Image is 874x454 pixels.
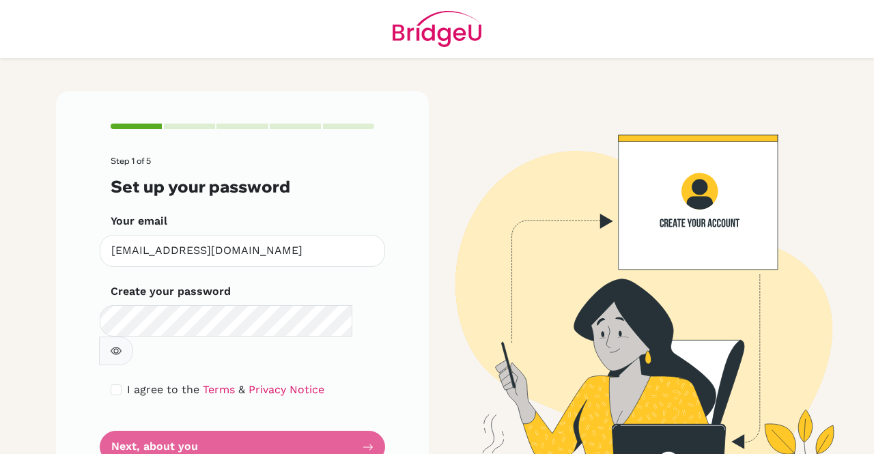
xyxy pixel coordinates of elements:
span: Step 1 of 5 [111,156,151,166]
span: & [238,383,245,396]
label: Your email [111,213,167,229]
a: Terms [203,383,235,396]
input: Insert your email* [100,235,385,267]
a: Privacy Notice [249,383,324,396]
label: Create your password [111,283,231,300]
h3: Set up your password [111,177,374,197]
span: I agree to the [127,383,199,396]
